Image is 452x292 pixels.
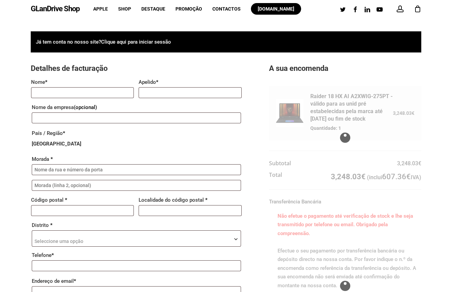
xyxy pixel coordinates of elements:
[258,6,294,12] span: [DOMAIN_NAME]
[32,154,241,164] label: Morada
[34,239,83,244] span: Seleccione uma opção
[31,77,134,87] label: Nome
[139,77,241,87] label: Apelido
[32,180,241,191] input: Morada (linha 2, opcional)
[269,63,421,74] h3: A sua encomenda
[32,164,241,175] input: Nome da rua e número da porta
[118,6,131,11] a: Shop
[212,6,241,12] span: Contactos
[175,6,202,11] a: Promoção
[31,31,421,52] div: Já tem conta no nosso site?
[31,5,80,13] a: GLanDrive Shop
[175,6,202,12] span: Promoção
[32,250,241,260] label: Telefone
[32,102,241,112] label: Nome da empresa
[139,195,241,205] label: Localidade do código postal
[32,276,241,286] label: Endereço de email
[141,6,165,12] span: Destaque
[32,220,241,230] label: Distrito
[74,104,97,110] span: (opcional)
[93,6,108,11] a: Apple
[32,141,81,147] strong: [GEOGRAPHIC_DATA]
[141,6,165,11] a: Destaque
[31,195,134,205] label: Código postal
[101,38,171,46] a: Clique aqui para iniciar sessão
[32,128,241,138] label: País / Região
[93,6,108,12] span: Apple
[212,6,241,11] a: Contactos
[118,6,131,12] span: Shop
[32,230,241,247] span: Distrito
[251,6,301,11] a: [DOMAIN_NAME]
[31,63,242,74] h3: Detalhes de facturação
